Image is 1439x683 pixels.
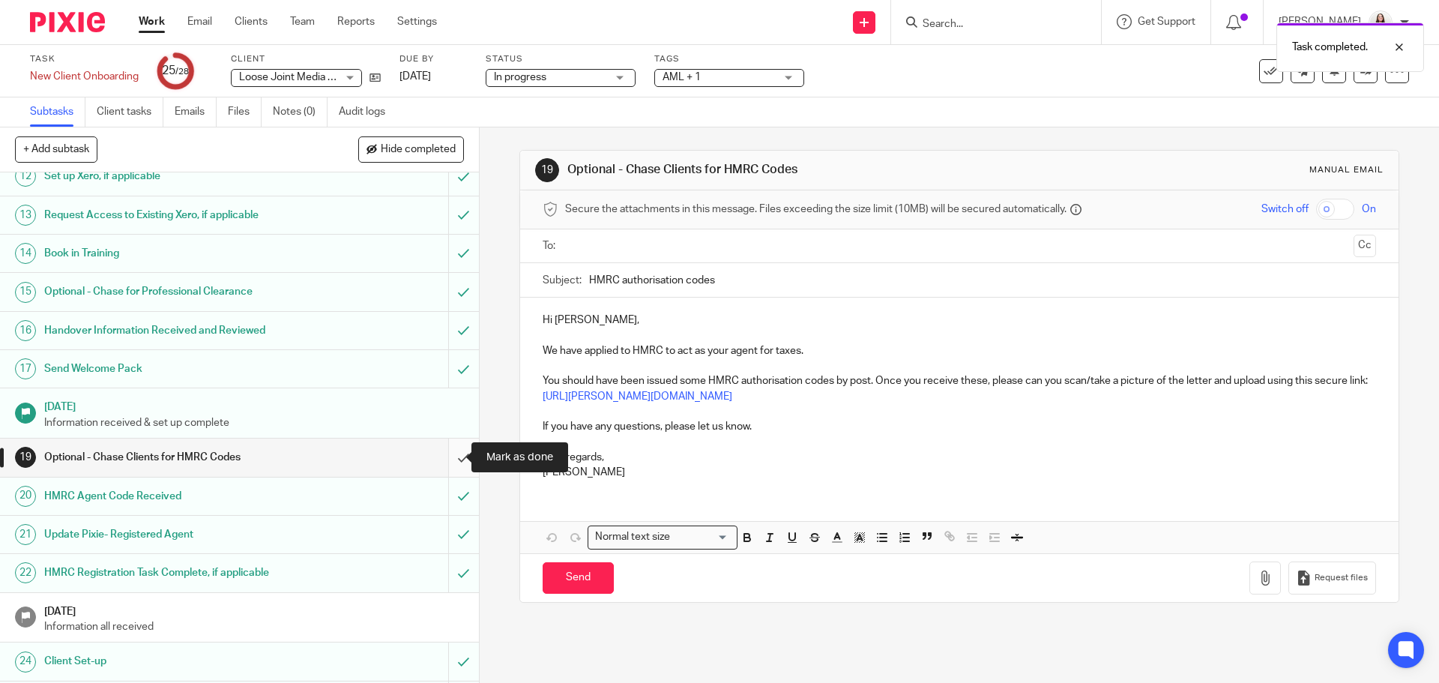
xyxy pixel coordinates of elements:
div: Manual email [1309,164,1384,176]
small: /28 [175,67,189,76]
h1: Book in Training [44,242,304,265]
button: + Add subtask [15,136,97,162]
img: Pixie [30,12,105,32]
p: Information all received [44,619,464,634]
h1: [DATE] [44,601,464,619]
label: Client [231,53,381,65]
a: Team [290,14,315,29]
button: Hide completed [358,136,464,162]
div: 17 [15,358,36,379]
label: Due by [399,53,467,65]
span: [DATE] [399,71,431,82]
h1: Client Set-up [44,650,304,673]
h1: Optional - Chase Clients for HMRC Codes [567,162,992,178]
h1: Optional - Chase for Professional Clearance [44,280,304,303]
h1: HMRC Registration Task Complete, if applicable [44,562,304,584]
p: [PERSON_NAME] [543,465,1375,480]
span: Secure the attachments in this message. Files exceeding the size limit (10MB) will be secured aut... [565,202,1067,217]
p: Information received & set up complete [44,415,464,430]
h1: Request Access to Existing Xero, if applicable [44,204,304,226]
a: Client tasks [97,97,163,127]
span: Normal text size [591,529,673,545]
label: Task [30,53,139,65]
button: Cc [1354,235,1376,257]
span: On [1362,202,1376,217]
div: Search for option [588,526,737,549]
span: Hide completed [381,144,456,156]
div: 16 [15,320,36,341]
input: Search for option [675,529,728,545]
h1: HMRC Agent Code Received [44,485,304,508]
a: Emails [175,97,217,127]
label: Subject: [543,273,582,288]
span: AML + 1 [663,72,701,82]
button: Request files [1288,562,1375,595]
a: Work [139,14,165,29]
p: Hi [PERSON_NAME], [543,313,1375,328]
a: Notes (0) [273,97,328,127]
label: Tags [654,53,804,65]
img: 2022.jpg [1369,10,1393,34]
span: Request files [1315,572,1368,584]
label: Status [486,53,636,65]
h1: Optional - Chase Clients for HMRC Codes [44,446,304,469]
a: Email [187,14,212,29]
h1: Send Welcome Pack [44,358,304,380]
a: Subtasks [30,97,85,127]
div: 15 [15,282,36,303]
a: Files [228,97,262,127]
p: You should have been issued some HMRC authorisation codes by post. Once you receive these, please... [543,373,1375,404]
h1: Update Pixie- Registered Agent [44,523,304,546]
div: 20 [15,486,36,507]
p: We have applied to HMRC to act as your agent for taxes. [543,343,1375,358]
h1: Handover Information Received and Reviewed [44,319,304,342]
span: Loose Joint Media Ltd [239,72,343,82]
p: If you have any questions, please let us know. [543,419,1375,434]
div: 25 [162,62,189,79]
span: Switch off [1261,202,1309,217]
a: Settings [397,14,437,29]
span: In progress [494,72,546,82]
div: 19 [15,447,36,468]
a: [URL][PERSON_NAME][DOMAIN_NAME] [543,391,732,402]
input: Send [543,562,614,595]
h1: Set up Xero, if applicable [44,165,304,187]
p: Task completed. [1292,40,1368,55]
a: Reports [337,14,375,29]
p: Kind regards, [543,450,1375,465]
a: Clients [235,14,268,29]
div: 22 [15,562,36,583]
div: 12 [15,166,36,187]
label: To: [543,238,559,253]
div: 21 [15,524,36,545]
a: Audit logs [339,97,396,127]
h1: [DATE] [44,396,464,415]
div: 19 [535,158,559,182]
div: New Client Onboarding [30,69,139,84]
div: 24 [15,652,36,673]
div: 14 [15,243,36,264]
div: 13 [15,205,36,226]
